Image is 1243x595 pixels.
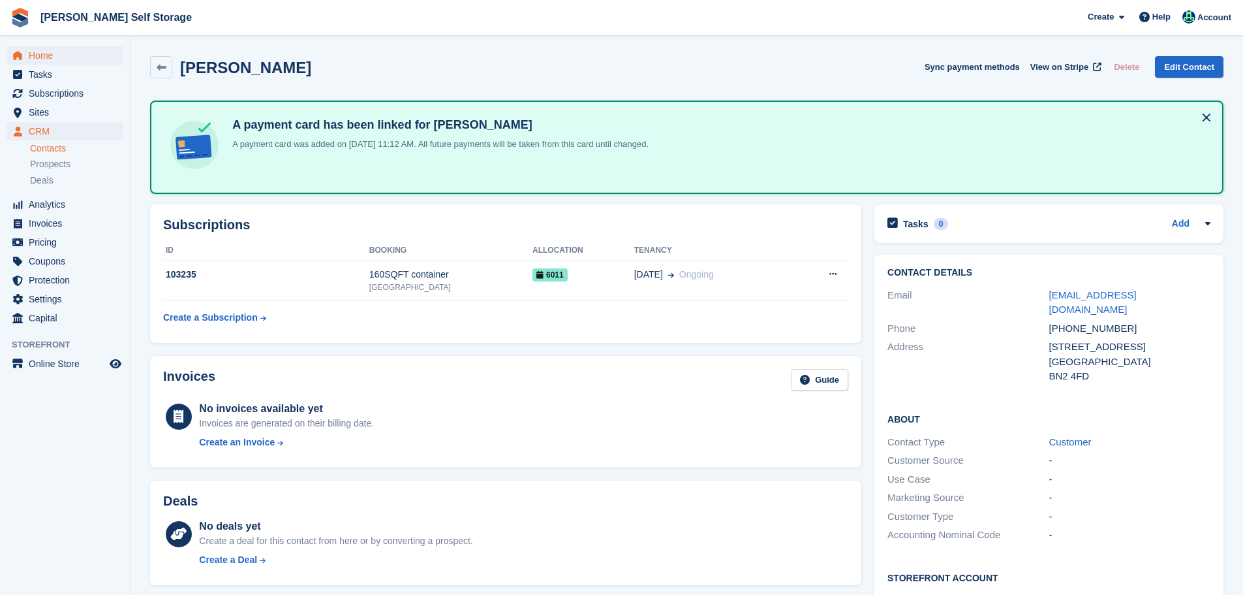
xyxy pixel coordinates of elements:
div: Customer Source [887,453,1049,468]
a: Create a Subscription [163,306,266,330]
div: - [1049,528,1210,543]
span: Prospects [30,158,70,170]
span: [DATE] [634,268,663,281]
th: Booking [369,240,532,261]
div: - [1049,490,1210,506]
a: menu [7,233,123,251]
span: View on Stripe [1030,61,1088,74]
a: menu [7,84,123,103]
span: Analytics [29,195,107,214]
th: Tenancy [634,240,793,261]
span: Capital [29,309,107,327]
span: Settings [29,290,107,308]
a: Create a Deal [199,553,472,567]
div: Accounting Nominal Code [887,528,1049,543]
span: Deals [30,174,54,187]
a: Edit Contact [1155,56,1223,78]
h2: Invoices [163,369,215,391]
h2: [PERSON_NAME] [180,59,311,76]
span: Pricing [29,233,107,251]
a: menu [7,195,123,214]
p: A payment card was added on [DATE] 11:12 AM. All future payments will be taken from this card unt... [227,138,649,151]
div: [STREET_ADDRESS] [1049,340,1210,355]
span: Help [1152,10,1171,24]
a: View on Stripe [1025,56,1104,78]
a: menu [7,355,123,373]
div: Email [887,288,1049,317]
div: Create a deal for this contact from here or by converting a prospect. [199,534,472,548]
a: Deals [30,174,123,187]
a: [EMAIL_ADDRESS][DOMAIN_NAME] [1049,289,1137,315]
a: Customer [1049,436,1092,447]
a: Guide [791,369,848,391]
div: 160SQFT container [369,268,532,281]
div: No invoices available yet [199,401,374,417]
button: Sync payment methods [925,56,1020,78]
div: Create a Subscription [163,311,258,325]
h2: Contact Details [887,268,1210,278]
span: Storefront [12,338,130,351]
a: Add [1172,217,1189,232]
button: Delete [1109,56,1144,78]
span: Account [1197,11,1231,24]
div: [GEOGRAPHIC_DATA] [1049,355,1210,370]
div: No deals yet [199,519,472,534]
span: CRM [29,122,107,140]
span: Ongoing [679,269,714,280]
a: menu [7,252,123,270]
h2: Subscriptions [163,217,848,233]
a: menu [7,271,123,289]
span: Online Store [29,355,107,373]
h4: A payment card has been linked for [PERSON_NAME] [227,118,649,133]
div: Create an Invoice [199,436,275,449]
div: - [1049,509,1210,524]
h2: Deals [163,494,198,509]
div: Address [887,340,1049,384]
a: menu [7,290,123,308]
th: ID [163,240,369,261]
span: Create [1088,10,1114,24]
a: [PERSON_NAME] Self Storage [35,7,197,28]
div: BN2 4FD [1049,369,1210,384]
div: Marketing Source [887,490,1049,506]
h2: Tasks [903,218,928,230]
h2: Storefront Account [887,571,1210,584]
span: Subscriptions [29,84,107,103]
div: Use Case [887,472,1049,487]
div: [PHONE_NUMBER] [1049,321,1210,336]
span: Home [29,46,107,65]
a: menu [7,65,123,84]
span: Invoices [29,214,107,233]
img: Jenna Kennedy [1182,10,1195,24]
span: Sites [29,103,107,121]
div: Customer Type [887,509,1049,524]
a: Contacts [30,142,123,155]
a: Create an Invoice [199,436,374,449]
span: Tasks [29,65,107,84]
a: Prospects [30,157,123,171]
div: Phone [887,321,1049,336]
span: Coupons [29,252,107,270]
span: Protection [29,271,107,289]
div: Contact Type [887,435,1049,450]
a: menu [7,214,123,233]
th: Allocation [532,240,634,261]
a: Preview store [108,356,123,372]
a: menu [7,46,123,65]
div: Invoices are generated on their billing date. [199,417,374,430]
span: 6011 [532,268,568,281]
img: card-linked-ebf98d0992dc2aeb22e95c0e3c79077019eb2392cfd83c6a337811c24bc77127.svg [167,118,222,172]
div: [GEOGRAPHIC_DATA] [369,281,532,293]
a: menu [7,103,123,121]
a: menu [7,122,123,140]
div: - [1049,472,1210,487]
div: Create a Deal [199,553,257,567]
div: - [1049,453,1210,468]
div: 103235 [163,268,369,281]
div: 0 [934,218,949,230]
img: stora-icon-8386f47178a22dfd0bd8f6a31ec36ba5ce8667c1dd55bd0f319d3a0aa187defe.svg [10,8,30,27]
a: menu [7,309,123,327]
h2: About [887,412,1210,425]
